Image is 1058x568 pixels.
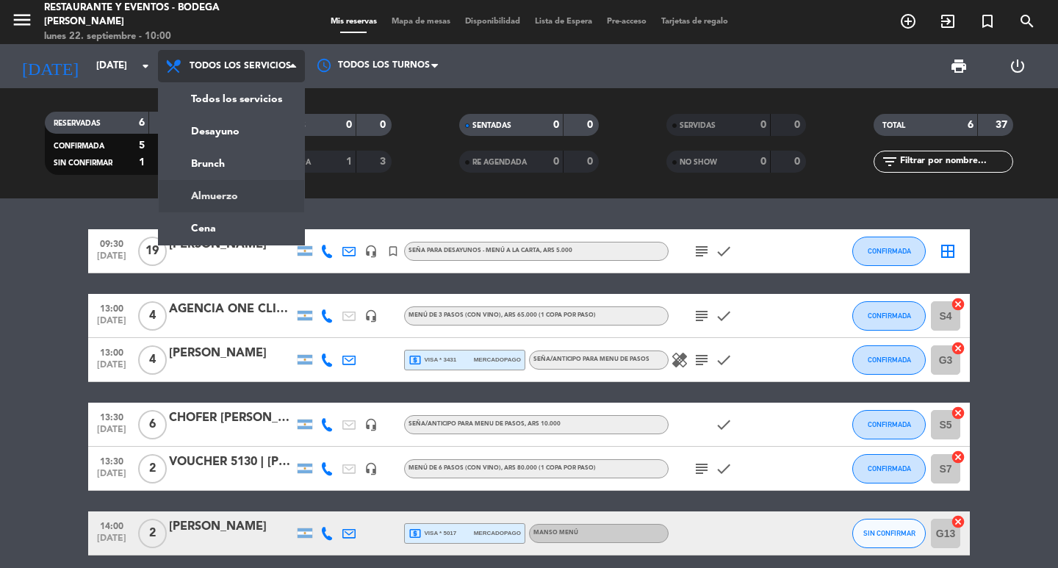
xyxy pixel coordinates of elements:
[553,157,559,167] strong: 0
[138,454,167,483] span: 2
[553,120,559,130] strong: 0
[996,120,1010,130] strong: 37
[138,345,167,375] span: 4
[951,341,965,356] i: cancel
[868,420,911,428] span: CONFIRMADA
[968,120,974,130] strong: 6
[852,237,926,266] button: CONFIRMADA
[44,1,253,29] div: Restaurante y Eventos - Bodega [PERSON_NAME]
[409,465,596,471] span: MENÚ DE 6 PASOS (Con vino)
[409,312,596,318] span: MENÚ DE 3 PASOS (Con vino)
[693,242,710,260] i: subject
[11,50,89,82] i: [DATE]
[715,351,733,369] i: check
[190,61,291,71] span: Todos los servicios
[868,312,911,320] span: CONFIRMADA
[364,309,378,323] i: headset_mic
[93,316,130,333] span: [DATE]
[138,301,167,331] span: 4
[93,360,130,377] span: [DATE]
[881,153,899,170] i: filter_list
[409,527,456,540] span: visa * 5017
[715,460,733,478] i: check
[409,527,422,540] i: local_atm
[501,312,596,318] span: , ARS 65.000 (1 copa por paso)
[159,115,304,148] a: Desayuno
[540,248,572,254] span: , ARS 5.000
[939,242,957,260] i: border_all
[93,533,130,550] span: [DATE]
[169,453,294,472] div: VOUCHER 5130 | [PERSON_NAME]
[346,120,352,130] strong: 0
[852,345,926,375] button: CONFIRMADA
[139,157,145,168] strong: 1
[169,517,294,536] div: [PERSON_NAME]
[93,343,130,360] span: 13:00
[587,120,596,130] strong: 0
[899,154,1012,170] input: Filtrar por nombre...
[169,409,294,428] div: CHOFER [PERSON_NAME]
[528,18,600,26] span: Lista de Espera
[159,83,304,115] a: Todos los servicios
[1018,12,1036,30] i: search
[159,212,304,245] a: Cena
[852,301,926,331] button: CONFIRMADA
[93,251,130,268] span: [DATE]
[715,242,733,260] i: check
[680,159,717,166] span: NO SHOW
[671,351,688,369] i: healing
[409,353,422,367] i: local_atm
[139,140,145,151] strong: 5
[950,57,968,75] span: print
[380,120,389,130] strong: 0
[794,120,803,130] strong: 0
[54,143,104,150] span: CONFIRMADA
[159,180,304,212] a: Almuerzo
[386,245,400,258] i: turned_in_not
[939,12,957,30] i: exit_to_app
[346,157,352,167] strong: 1
[93,452,130,469] span: 13:30
[868,356,911,364] span: CONFIRMADA
[868,247,911,255] span: CONFIRMADA
[409,248,572,254] span: Seña para DESAYUNOS - MENÚ A LA CARTA
[863,529,915,537] span: SIN CONFIRMAR
[44,29,253,44] div: lunes 22. septiembre - 10:00
[693,307,710,325] i: subject
[533,530,578,536] span: MANSO MENÚ
[169,344,294,363] div: [PERSON_NAME]
[364,245,378,258] i: headset_mic
[715,416,733,434] i: check
[93,299,130,316] span: 13:00
[882,122,905,129] span: TOTAL
[852,410,926,439] button: CONFIRMADA
[54,159,112,167] span: SIN CONFIRMAR
[409,353,456,367] span: visa * 3431
[760,120,766,130] strong: 0
[137,57,154,75] i: arrow_drop_down
[93,425,130,442] span: [DATE]
[11,9,33,36] button: menu
[159,148,304,180] a: Brunch
[988,44,1047,88] div: LOG OUT
[600,18,654,26] span: Pre-acceso
[323,18,384,26] span: Mis reservas
[693,460,710,478] i: subject
[364,418,378,431] i: headset_mic
[899,12,917,30] i: add_circle_outline
[951,450,965,464] i: cancel
[474,355,521,364] span: mercadopago
[93,234,130,251] span: 09:30
[951,514,965,529] i: cancel
[501,465,596,471] span: , ARS 80.000 (1 copa por paso)
[384,18,458,26] span: Mapa de mesas
[472,159,527,166] span: RE AGENDADA
[525,421,561,427] span: , ARS 10.000
[169,300,294,319] div: AGENCIA ONE CLICK TRAVEL | [PERSON_NAME]
[93,469,130,486] span: [DATE]
[1009,57,1026,75] i: power_settings_new
[951,297,965,312] i: cancel
[715,307,733,325] i: check
[138,519,167,548] span: 2
[474,528,521,538] span: mercadopago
